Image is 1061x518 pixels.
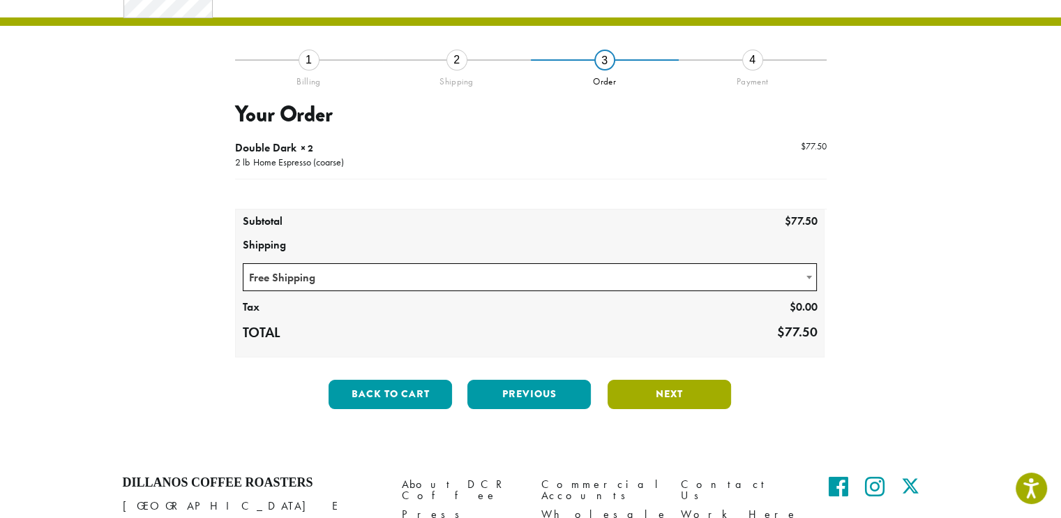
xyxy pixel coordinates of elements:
th: Tax [236,296,354,320]
p: 2 lb [235,156,250,170]
a: About DCR Coffee [402,475,520,505]
div: Payment [679,71,827,87]
th: Total [236,320,354,346]
h3: Your Order [235,101,827,128]
span: $ [776,323,784,341]
button: Previous [467,380,591,409]
span: $ [789,299,795,314]
th: Subtotal [236,210,354,234]
button: Next [608,380,731,409]
th: Shipping [236,234,825,258]
div: Shipping [383,71,531,87]
p: Home Espresso (coarse) [250,156,344,170]
span: Free Shipping [243,263,818,291]
span: $ [801,140,806,152]
span: $ [784,214,790,228]
bdi: 77.50 [801,140,827,152]
div: Order [531,71,679,87]
strong: × 2 [301,142,313,154]
div: 4 [742,50,763,71]
span: Double Dark [235,140,296,155]
div: Billing [235,71,383,87]
a: Commercial Accounts [541,475,660,505]
div: 3 [594,50,615,71]
bdi: 77.50 [776,323,817,341]
button: Back to cart [329,380,452,409]
span: Free Shipping [243,264,817,291]
h4: Dillanos Coffee Roasters [123,475,381,491]
bdi: 0.00 [789,299,817,314]
div: 1 [299,50,319,71]
bdi: 77.50 [784,214,817,228]
div: 2 [446,50,467,71]
a: Contact Us [681,475,799,505]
